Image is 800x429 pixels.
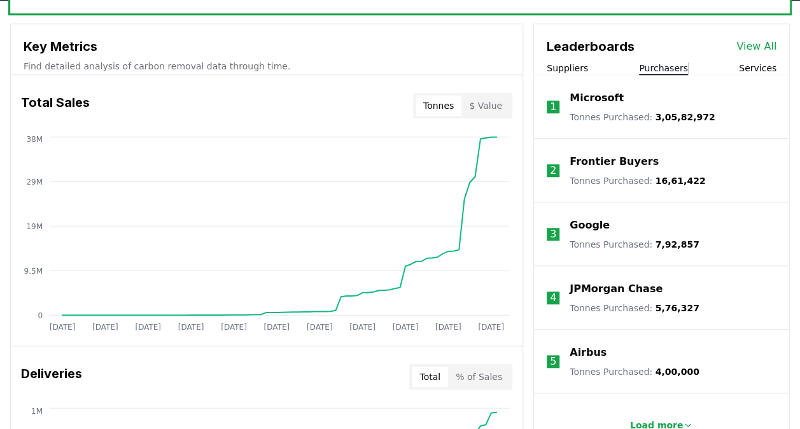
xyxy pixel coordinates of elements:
span: 3,05,82,972 [656,112,715,122]
h3: Deliveries [21,364,82,390]
p: Tonnes Purchased : [570,111,715,123]
tspan: [DATE] [393,323,419,332]
a: JPMorgan Chase [570,281,663,297]
p: 2 [550,163,556,178]
button: Tonnes [416,95,461,116]
tspan: 29M [26,177,43,186]
h3: Total Sales [21,93,90,118]
a: Microsoft [570,90,624,106]
tspan: [DATE] [50,323,76,332]
p: Tonnes Purchased : [570,174,705,187]
tspan: [DATE] [349,323,375,332]
p: Tonnes Purchased : [570,365,699,378]
tspan: [DATE] [435,323,461,332]
span: 7,92,857 [656,239,699,250]
p: 1 [550,99,556,115]
h3: Key Metrics [24,37,510,56]
p: 5 [550,354,556,369]
tspan: 19M [26,222,43,230]
p: Tonnes Purchased : [570,238,699,251]
p: 3 [550,227,556,242]
tspan: [DATE] [92,323,118,332]
a: Frontier Buyers [570,154,659,169]
button: Purchasers [639,62,688,74]
span: 5,76,327 [656,303,699,313]
tspan: [DATE] [263,323,290,332]
button: Suppliers [547,62,588,74]
p: 4 [550,290,556,306]
button: $ Value [461,95,510,116]
a: View All [736,39,776,54]
tspan: 9.5M [24,266,43,275]
tspan: [DATE] [135,323,161,332]
tspan: [DATE] [307,323,333,332]
a: Google [570,218,610,233]
h3: Leaderboards [547,37,635,56]
tspan: 38M [26,135,43,144]
span: 16,61,422 [656,176,706,186]
tspan: [DATE] [178,323,204,332]
tspan: 1M [31,406,43,415]
tspan: [DATE] [478,323,504,332]
a: Airbus [570,345,607,360]
button: Services [739,62,776,74]
p: Tonnes Purchased : [570,302,699,314]
p: Find detailed analysis of carbon removal data through time. [24,60,510,73]
span: 4,00,000 [656,367,699,377]
button: % of Sales [448,367,510,387]
tspan: 0 [38,311,43,320]
tspan: [DATE] [221,323,247,332]
button: Total [412,367,448,387]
